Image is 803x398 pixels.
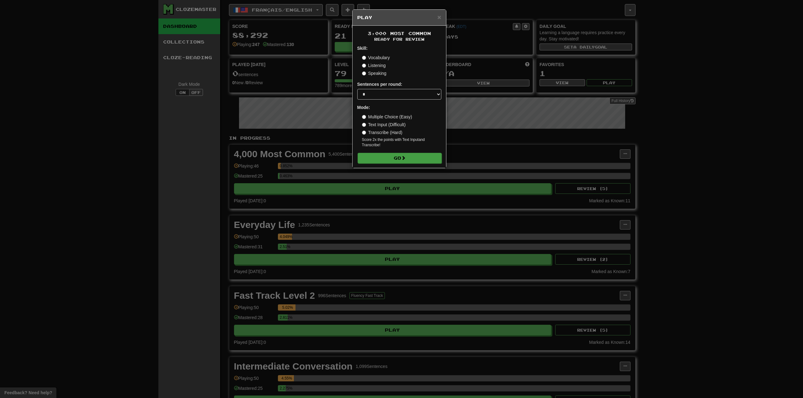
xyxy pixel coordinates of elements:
label: Vocabulary [362,54,390,61]
small: Score 2x the points with Text Input and Transcribe ! [362,137,441,148]
label: Speaking [362,70,386,76]
input: Transcribe (Hard) [362,131,366,135]
input: Vocabulary [362,56,366,60]
h5: Play [357,14,441,21]
input: Speaking [362,71,366,75]
strong: Skill: [357,46,368,51]
input: Listening [362,64,366,68]
button: Go [358,153,442,163]
strong: Mode: [357,105,370,110]
label: Multiple Choice (Easy) [362,114,412,120]
label: Sentences per round: [357,81,402,87]
span: × [437,13,441,21]
small: Ready for Review [357,37,441,42]
input: Multiple Choice (Easy) [362,115,366,119]
label: Listening [362,62,386,69]
label: Transcribe (Hard) [362,129,402,136]
label: Text Input (Difficult) [362,121,406,128]
input: Text Input (Difficult) [362,123,366,127]
button: Close [437,14,441,20]
span: 3,000 Most Common [368,31,431,36]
